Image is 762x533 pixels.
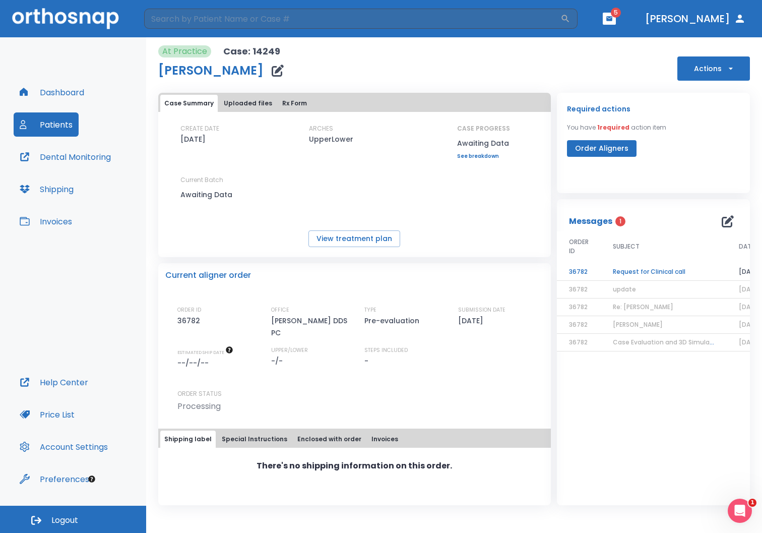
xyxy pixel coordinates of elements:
[51,515,78,526] span: Logout
[162,45,207,57] p: At Practice
[14,370,94,394] button: Help Center
[14,177,80,201] button: Shipping
[177,315,204,327] p: 36782
[569,303,588,311] span: 36782
[597,123,629,132] span: 1 required
[641,10,750,28] button: [PERSON_NAME]
[180,175,271,185] p: Current Batch
[557,263,601,281] td: 36782
[615,216,625,226] span: 1
[569,238,589,256] span: ORDER ID
[364,346,408,355] p: STEPS INCLUDED
[739,338,760,346] span: [DATE]
[569,338,588,346] span: 36782
[271,315,357,339] p: [PERSON_NAME] DDS PC
[367,431,402,448] button: Invoices
[457,124,510,133] p: CASE PROGRESS
[14,435,114,459] button: Account Settings
[308,230,400,247] button: View treatment plan
[177,357,212,369] p: --/--/--
[160,431,549,448] div: tabs
[457,137,510,149] p: Awaiting Data
[739,320,760,329] span: [DATE]
[177,306,201,315] p: ORDER ID
[567,140,637,157] button: Order Aligners
[218,431,291,448] button: Special Instructions
[739,242,754,251] span: DATE
[271,306,289,315] p: OFFICE
[223,45,280,57] p: Case: 14249
[180,133,206,145] p: [DATE]
[160,95,218,112] button: Case Summary
[567,103,630,115] p: Required actions
[158,65,264,77] h1: [PERSON_NAME]
[160,95,549,112] div: tabs
[177,400,221,412] p: Processing
[309,133,353,145] p: UpperLower
[293,431,365,448] button: Enclosed with order
[601,263,727,281] td: Request for Clinical call
[309,124,333,133] p: ARCHES
[569,320,588,329] span: 36782
[278,95,311,112] button: Rx Form
[160,431,216,448] button: Shipping label
[271,355,286,367] p: -/-
[364,306,376,315] p: TYPE
[611,8,621,18] span: 5
[748,499,756,507] span: 1
[613,285,636,293] span: update
[14,467,95,491] button: Preferences
[364,315,423,327] p: Pre-evaluation
[165,269,251,281] p: Current aligner order
[257,460,452,472] p: There's no shipping information on this order.
[458,315,487,327] p: [DATE]
[271,346,308,355] p: UPPER/LOWER
[87,475,96,484] div: Tooltip anchor
[569,215,612,227] p: Messages
[739,303,760,311] span: [DATE]
[14,80,90,104] button: Dashboard
[613,242,640,251] span: SUBJECT
[613,320,663,329] span: [PERSON_NAME]
[613,303,673,311] span: Re: [PERSON_NAME]
[14,112,79,137] button: Patients
[12,8,119,29] img: Orthosnap
[364,355,368,367] p: -
[567,123,666,132] p: You have action item
[220,95,276,112] button: Uploaded files
[180,124,219,133] p: CREATE DATE
[14,145,117,169] button: Dental Monitoring
[728,499,752,523] iframe: Intercom live chat
[144,9,560,29] input: Search by Patient Name or Case #
[457,153,510,159] a: See breakdown
[458,306,505,315] p: SUBMISSION DATE
[613,338,743,346] span: Case Evaluation and 3D Simulation Ready
[177,349,233,356] span: The date will be available after approving treatment plan
[14,209,78,233] button: Invoices
[739,285,760,293] span: [DATE]
[180,189,271,201] p: Awaiting Data
[569,285,588,293] span: 36782
[14,402,81,427] button: Price List
[177,389,544,398] p: ORDER STATUS
[677,56,750,81] button: Actions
